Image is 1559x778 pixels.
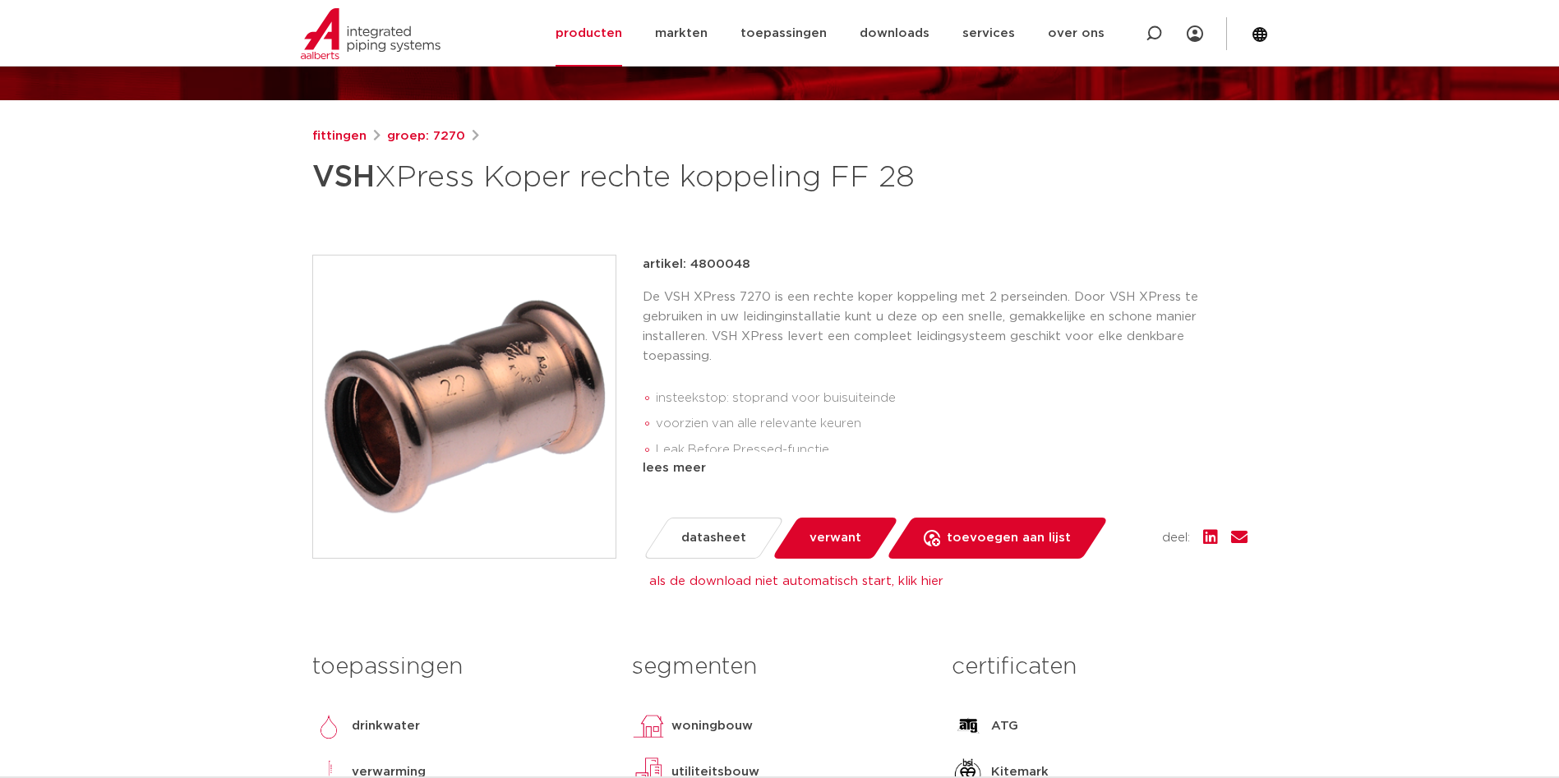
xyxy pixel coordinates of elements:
[681,525,746,551] span: datasheet
[312,127,367,146] a: fittingen
[952,651,1247,684] h3: certificaten
[947,525,1071,551] span: toevoegen aan lijst
[643,288,1248,366] p: De VSH XPress 7270 is een rechte koper koppeling met 2 perseinden. Door VSH XPress te gebruiken i...
[313,255,616,558] img: Product Image for VSH XPress Koper rechte koppeling FF 28
[656,411,1248,437] li: voorzien van alle relevante keuren
[312,651,607,684] h3: toepassingen
[352,716,420,736] p: drinkwater
[771,518,898,559] a: verwant
[671,716,753,736] p: woningbouw
[312,710,345,743] img: drinkwater
[387,127,465,146] a: groep: 7270
[656,437,1248,463] li: Leak Before Pressed-functie
[312,153,929,202] h1: XPress Koper rechte koppeling FF 28
[312,163,375,192] strong: VSH
[632,651,927,684] h3: segmenten
[632,710,665,743] img: woningbouw
[642,518,784,559] a: datasheet
[952,710,985,743] img: ATG
[991,716,1018,736] p: ATG
[649,575,943,587] a: als de download niet automatisch start, klik hier
[1162,528,1190,548] span: deel:
[656,385,1248,412] li: insteekstop: stoprand voor buisuiteinde
[643,458,1248,478] div: lees meer
[809,525,861,551] span: verwant
[643,255,750,274] p: artikel: 4800048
